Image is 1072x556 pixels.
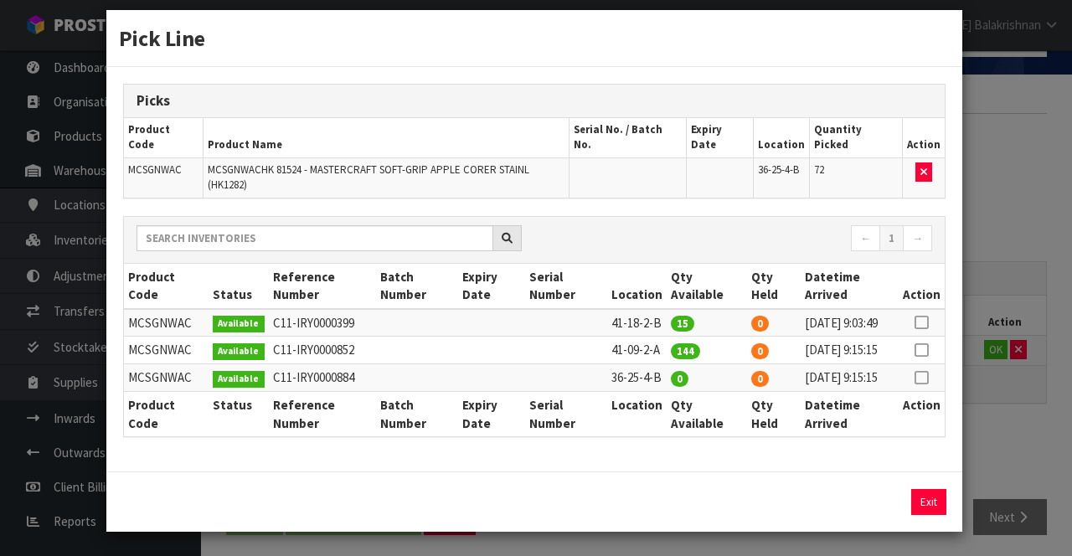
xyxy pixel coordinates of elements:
[851,225,880,252] a: ←
[137,225,493,251] input: Search inventories
[686,118,753,157] th: Expiry Date
[269,264,376,309] th: Reference Number
[213,343,265,360] span: Available
[671,316,694,332] span: 15
[747,392,801,436] th: Qty Held
[119,23,950,54] h3: Pick Line
[903,225,932,252] a: →
[124,364,209,392] td: MCSGNWAC
[801,337,899,364] td: [DATE] 9:15:15
[801,392,899,436] th: Datetime Arrived
[376,392,458,436] th: Batch Number
[569,118,686,157] th: Serial No. / Batch No.
[209,392,270,436] th: Status
[751,343,769,359] span: 0
[747,264,801,309] th: Qty Held
[902,118,945,157] th: Action
[801,264,899,309] th: Datetime Arrived
[753,118,809,157] th: Location
[458,264,525,309] th: Expiry Date
[607,364,667,392] td: 36-25-4-B
[124,264,209,309] th: Product Code
[758,162,799,177] span: 36-25-4-B
[269,309,376,337] td: C11-IRY0000399
[751,316,769,332] span: 0
[458,392,525,436] th: Expiry Date
[671,371,688,387] span: 0
[607,264,667,309] th: Location
[269,392,376,436] th: Reference Number
[814,162,824,177] span: 72
[203,118,569,157] th: Product Name
[208,162,529,192] span: MCSGNWACHK 81524 - MASTERCRAFT SOFT-GRIP APPLE CORER STAINL (HK1282)
[671,343,700,359] span: 144
[547,225,932,255] nav: Page navigation
[525,264,607,309] th: Serial Number
[607,337,667,364] td: 41-09-2-A
[213,371,265,388] span: Available
[525,392,607,436] th: Serial Number
[269,337,376,364] td: C11-IRY0000852
[213,316,265,332] span: Available
[269,364,376,392] td: C11-IRY0000884
[911,489,946,515] button: Exit
[667,264,746,309] th: Qty Available
[376,264,458,309] th: Batch Number
[879,225,904,252] a: 1
[899,392,945,436] th: Action
[801,364,899,392] td: [DATE] 9:15:15
[124,392,209,436] th: Product Code
[209,264,270,309] th: Status
[667,392,746,436] th: Qty Available
[801,309,899,337] td: [DATE] 9:03:49
[124,118,203,157] th: Product Code
[128,162,182,177] span: MCSGNWAC
[809,118,902,157] th: Quantity Picked
[751,371,769,387] span: 0
[607,309,667,337] td: 41-18-2-B
[899,264,945,309] th: Action
[607,392,667,436] th: Location
[124,309,209,337] td: MCSGNWAC
[124,337,209,364] td: MCSGNWAC
[137,93,932,109] h3: Picks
